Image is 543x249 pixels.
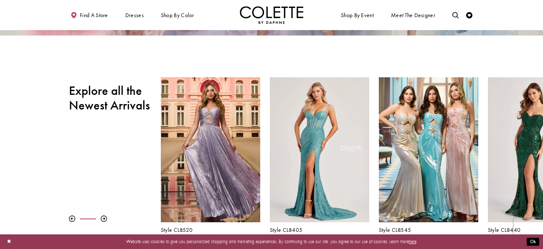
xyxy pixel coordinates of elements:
[161,227,260,233] a: Style CL8520
[451,6,460,24] a: Toggle search
[159,6,195,24] span: Shop by color
[341,12,374,18] span: Shop By Event
[156,73,265,238] div: Colette by Daphne Style No. CL8520
[80,12,108,18] span: Find a store
[69,6,109,24] a: Find a store
[265,73,374,238] div: Colette by Daphne Style No. CL8405
[46,237,497,246] p: Website uses cookies to give you personalized shopping and marketing experiences. By continuing t...
[69,84,151,113] h2: Explore all the Newest Arrivals
[270,227,369,233] a: Style CL8405
[270,77,369,222] a: Visit Colette by Daphne Style No. CL8405 Page
[161,12,194,18] span: Shop by color
[240,6,303,24] img: Colette by Daphne
[374,73,483,238] div: Colette by Daphne Style No. CL8545
[527,238,539,246] button: Submit Dialog
[409,239,416,244] a: here
[124,6,145,24] span: Dresses
[339,6,375,24] span: Shop By Event
[379,77,478,222] a: Visit Colette by Daphne Style No. CL8545 Page
[391,12,435,18] span: Meet the designer
[389,6,437,24] a: Meet the designer
[464,6,474,24] a: Check Wishlist
[4,236,14,247] button: Close Dialog
[125,12,144,18] span: Dresses
[161,77,260,222] a: Visit Colette by Daphne Style No. CL8520 Page
[240,6,303,24] a: Visit Home Page
[379,227,478,233] a: Style CL8545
